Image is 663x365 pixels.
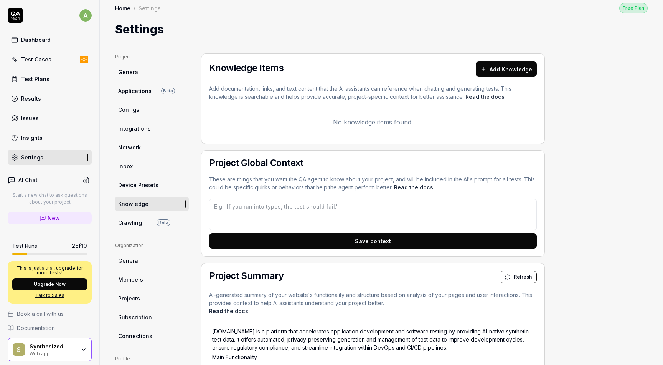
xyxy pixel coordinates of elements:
a: Test Cases [8,52,92,67]
a: Book a call with us [8,310,92,318]
span: General [118,257,140,265]
div: Synthesized [30,343,76,350]
button: a [79,8,92,23]
a: Documentation [8,324,92,332]
h2: Project Global Context [209,158,537,168]
p: Main Functionality [212,353,534,361]
div: Insights [21,134,43,142]
a: Read the docs [465,93,505,100]
p: Start a new chat to ask questions about your project [8,192,92,206]
a: CrawlingBeta [115,216,189,230]
p: AI-generated summary of your website's functionality and structure based on analysis of your page... [209,291,537,315]
h2: Project Summary [209,271,284,280]
a: General [115,254,189,268]
span: New [48,214,60,222]
a: Device Presets [115,178,189,192]
h1: Settings [115,21,164,38]
a: Home [115,4,130,12]
h4: AI Chat [18,176,38,184]
div: Settings [139,4,161,12]
span: Book a call with us [17,310,64,318]
span: Documentation [17,324,55,332]
span: Knowledge [118,200,148,208]
a: Members [115,272,189,287]
span: Beta [161,88,175,94]
a: Issues [8,111,92,126]
h2: Knowledge Items [209,63,284,73]
a: Network [115,140,189,154]
div: Settings [21,153,43,161]
div: Test Plans [21,75,49,83]
div: Issues [21,114,39,122]
span: a [79,9,92,22]
div: Organization [115,242,189,249]
span: General [118,68,140,76]
div: Profile [115,355,189,362]
span: Projects [118,294,140,302]
a: Projects [115,291,189,305]
span: S [13,343,25,356]
a: Dashboard [8,32,92,47]
span: Beta [157,219,170,226]
button: Add Knowledge [476,61,537,77]
a: Inbox [115,159,189,173]
a: Test Plans [8,71,92,86]
span: Device Presets [118,181,158,189]
div: Project [115,53,189,60]
a: Settings [8,150,92,165]
button: Upgrade Now [12,278,87,290]
div: Test Cases [21,55,51,63]
a: Talk to Sales [12,292,87,299]
div: Dashboard [21,36,51,44]
button: SSynthesizedWeb app [8,338,92,361]
a: Integrations [115,121,189,136]
span: Inbox [118,162,133,170]
a: Read the docs [394,184,433,191]
p: [DOMAIN_NAME] is a platform that accelerates application development and software testing by prov... [212,327,534,352]
button: Refresh [500,271,537,283]
a: Insights [8,130,92,145]
a: Knowledge [115,197,189,211]
span: Subscription [118,313,152,321]
span: 2 of 10 [72,242,87,250]
button: Save context [209,233,537,249]
a: Configs [115,103,189,117]
span: Members [118,275,143,284]
a: Results [8,91,92,106]
a: ApplicationsBeta [115,84,189,98]
p: This is just a trial, upgrade for more tests! [12,266,87,275]
div: / [134,4,135,12]
p: Add documentation, links, and text content that the AI assistants can reference when chatting and... [209,85,537,101]
span: Connections [118,332,152,340]
h5: Test Runs [12,242,37,249]
span: Configs [118,106,139,114]
a: New [8,212,92,224]
a: General [115,65,189,79]
p: These are things that you want the QA agent to know about your project, and will be included in t... [209,175,537,191]
span: Network [118,143,141,151]
span: Crawling [118,219,142,227]
span: Applications [118,87,152,95]
div: Web app [30,350,76,356]
div: Results [21,95,41,103]
span: Refresh [514,274,532,280]
button: Free Plan [619,3,648,13]
a: Connections [115,329,189,343]
p: No knowledge items found. [209,118,537,127]
span: Integrations [118,124,151,133]
a: Read the docs [209,308,248,314]
a: Subscription [115,310,189,324]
